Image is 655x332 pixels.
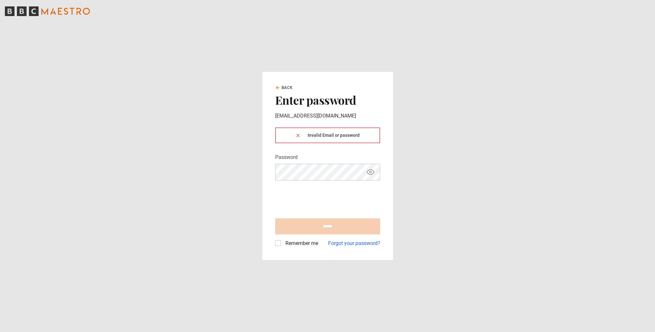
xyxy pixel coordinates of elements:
p: [EMAIL_ADDRESS][DOMAIN_NAME] [275,112,380,120]
iframe: reCAPTCHA [275,186,373,211]
button: Show password [365,167,376,178]
span: Back [282,85,293,91]
svg: BBC Maestro [5,6,90,16]
h2: Enter password [275,93,380,107]
a: Back [275,85,293,91]
label: Remember me [283,240,318,247]
label: Password [275,153,298,161]
div: Invalid Email or password [275,127,380,143]
a: Forgot your password? [328,240,380,247]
